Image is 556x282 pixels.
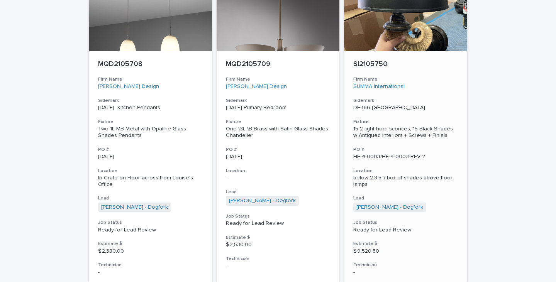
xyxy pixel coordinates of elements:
h3: Estimate $ [226,235,331,241]
a: [PERSON_NAME] - Dogfork [101,204,168,211]
p: [DATE] [226,154,331,160]
h3: PO # [98,147,203,153]
div: 15 2 light horn sconces, 15 Black Shades w Antiqued Interiors + Screws + Finials [353,126,458,139]
p: Ready for Lead Review [98,227,203,233]
h3: Job Status [353,220,458,226]
p: - [226,175,331,181]
h3: Sidemark [98,98,203,104]
h3: Technician [226,256,331,262]
p: MQD2105709 [226,60,331,69]
p: [DATE] Kitchen Pendants [98,105,203,111]
h3: Job Status [98,220,203,226]
h3: Sidemark [353,98,458,104]
p: $ 2,530.00 [226,241,331,248]
h3: Technician [98,262,203,268]
p: $ 2,380.00 [98,248,203,255]
h3: Lead [226,189,331,195]
p: SI2105750 [353,60,458,69]
p: - [226,263,331,269]
a: SUMMA International [353,83,405,90]
p: $ 9,520.50 [353,248,458,255]
p: MQD2105708 [98,60,203,69]
p: Ready for Lead Review [226,220,331,227]
a: [PERSON_NAME] Design [226,83,287,90]
p: Ready for Lead Review [353,227,458,233]
p: DF-166 [GEOGRAPHIC_DATA] [353,105,458,111]
p: [DATE] [98,154,203,160]
h3: Location [226,168,331,174]
h3: Estimate $ [98,241,203,247]
h3: Location [353,168,458,174]
div: One \3L \B Brass with Satin Glass Shades Chandelier [226,126,331,139]
h3: Location [98,168,203,174]
p: below 2.3.5. i box of shades above floor lamps [353,175,458,188]
a: [PERSON_NAME] Design [98,83,159,90]
p: [DATE] Primary Bedroom [226,105,331,111]
h3: Technician [353,262,458,268]
h3: Fixture [226,119,331,125]
a: [PERSON_NAME] - Dogfork [356,204,423,211]
h3: Job Status [226,213,331,220]
h3: Fixture [353,119,458,125]
h3: PO # [226,147,331,153]
h3: Firm Name [98,76,203,83]
h3: Firm Name [353,76,458,83]
h3: Sidemark [226,98,331,104]
h3: Lead [353,195,458,201]
h3: Fixture [98,119,203,125]
h3: Firm Name [226,76,331,83]
h3: Lead [98,195,203,201]
p: - [353,269,458,276]
div: Two 1L MB Metal with Opaline Glass Shades Pendants [98,126,203,139]
h3: Estimate $ [353,241,458,247]
h3: PO # [353,147,458,153]
p: In Crate on Floor across from Louise's Office [98,175,203,188]
p: HE-4-0003/HE-4-0003-REV 2 [353,154,458,160]
p: - [98,269,203,276]
a: [PERSON_NAME] - Dogfork [229,198,296,204]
